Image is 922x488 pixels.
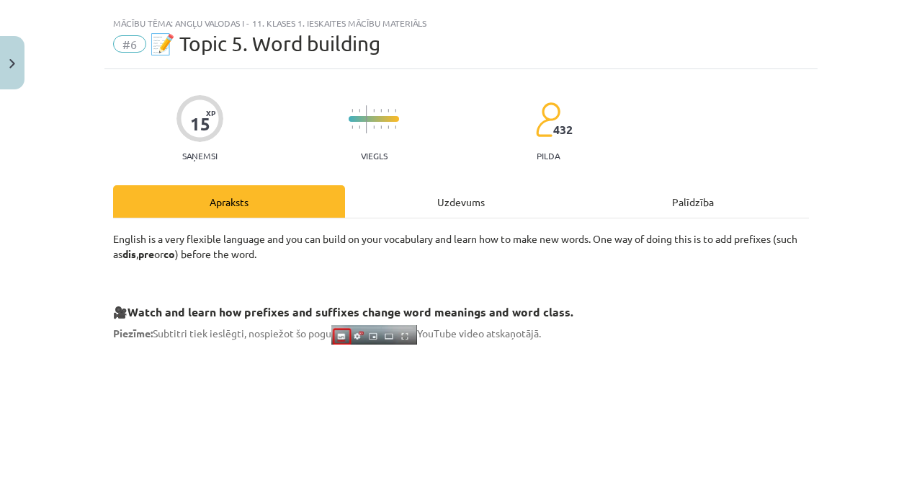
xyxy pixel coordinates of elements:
span: 📝 Topic 5. Word building [150,32,380,56]
img: icon-long-line-d9ea69661e0d244f92f715978eff75569469978d946b2353a9bb055b3ed8787d.svg [366,105,367,133]
p: Viegls [361,151,388,161]
span: XP [206,109,215,117]
img: icon-short-line-57e1e144782c952c97e751825c79c345078a6d821885a25fce030b3d8c18986b.svg [388,109,389,112]
img: students-c634bb4e5e11cddfef0936a35e636f08e4e9abd3cc4e673bd6f9a4125e45ecb1.svg [535,102,560,138]
img: icon-short-line-57e1e144782c952c97e751825c79c345078a6d821885a25fce030b3d8c18986b.svg [352,125,353,129]
p: Saņemsi [176,151,223,161]
span: 432 [553,123,573,136]
img: icon-close-lesson-0947bae3869378f0d4975bcd49f059093ad1ed9edebbc8119c70593378902aed.svg [9,59,15,68]
strong: Piezīme: [113,327,153,340]
strong: Watch and learn how prefixes and suffixes change word meanings and word class. [127,304,573,319]
b: dis [122,247,136,260]
img: icon-short-line-57e1e144782c952c97e751825c79c345078a6d821885a25fce030b3d8c18986b.svg [359,125,360,129]
img: icon-short-line-57e1e144782c952c97e751825c79c345078a6d821885a25fce030b3d8c18986b.svg [352,109,353,112]
div: Apraksts [113,185,345,218]
img: icon-short-line-57e1e144782c952c97e751825c79c345078a6d821885a25fce030b3d8c18986b.svg [380,125,382,129]
div: 15 [190,114,210,134]
div: Uzdevums [345,185,577,218]
p: pilda [537,151,560,161]
h3: 🎥 [113,294,809,321]
span: Subtitri tiek ieslēgti, nospiežot šo pogu YouTube video atskaņotājā. [113,327,541,340]
b: pre [138,247,154,260]
img: icon-short-line-57e1e144782c952c97e751825c79c345078a6d821885a25fce030b3d8c18986b.svg [395,125,396,129]
img: icon-short-line-57e1e144782c952c97e751825c79c345078a6d821885a25fce030b3d8c18986b.svg [373,109,375,112]
div: Palīdzība [577,185,809,218]
img: icon-short-line-57e1e144782c952c97e751825c79c345078a6d821885a25fce030b3d8c18986b.svg [359,109,360,112]
span: #6 [113,35,146,53]
p: English is a very flexible language and you can build on your vocabulary and learn how to make ne... [113,231,809,262]
div: Mācību tēma: Angļu valodas i - 11. klases 1. ieskaites mācību materiāls [113,18,809,28]
b: co [164,247,175,260]
img: icon-short-line-57e1e144782c952c97e751825c79c345078a6d821885a25fce030b3d8c18986b.svg [388,125,389,129]
img: icon-short-line-57e1e144782c952c97e751825c79c345078a6d821885a25fce030b3d8c18986b.svg [373,125,375,129]
img: icon-short-line-57e1e144782c952c97e751825c79c345078a6d821885a25fce030b3d8c18986b.svg [395,109,396,112]
img: icon-short-line-57e1e144782c952c97e751825c79c345078a6d821885a25fce030b3d8c18986b.svg [380,109,382,112]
